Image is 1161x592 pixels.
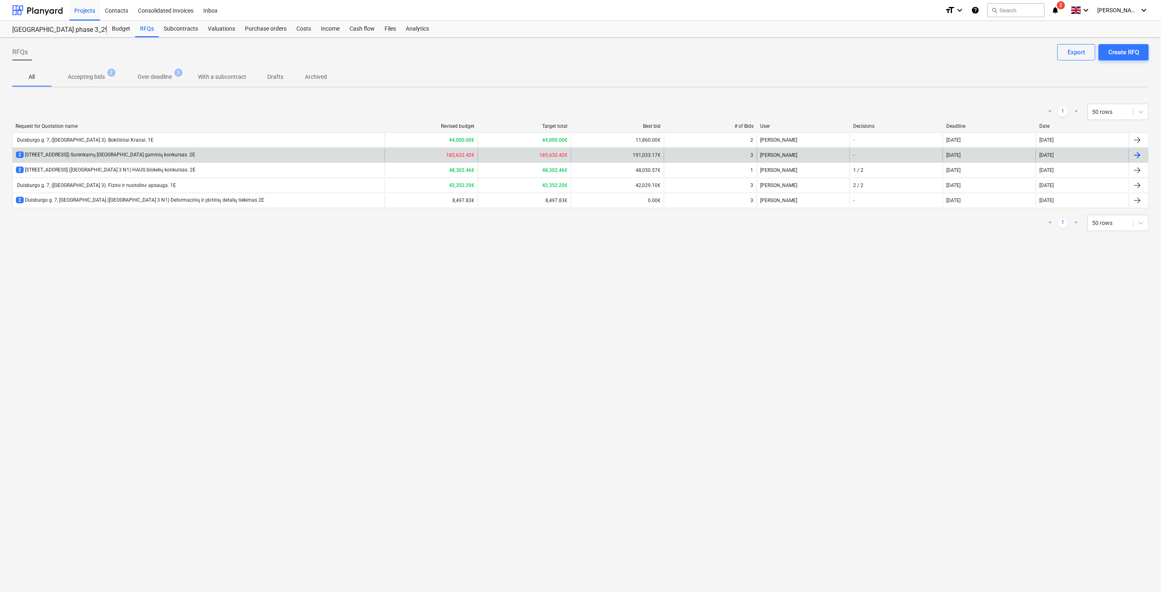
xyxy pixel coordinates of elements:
[1071,107,1081,117] a: Next page
[946,198,961,203] div: [DATE]
[12,47,28,57] span: RFQs
[1045,218,1055,228] a: Previous page
[481,123,567,129] div: Target total
[571,194,664,207] div: 0.00€
[138,73,172,81] p: Over deadline
[757,149,850,162] div: [PERSON_NAME]
[1039,198,1054,203] div: [DATE]
[203,21,240,37] a: Valuations
[449,137,474,143] b: 44,000.00€
[16,151,24,158] span: 2
[971,5,979,15] i: Knowledge base
[991,7,998,13] span: search
[385,194,478,207] div: 8,497.83€
[574,123,661,129] div: Best bid
[946,182,961,188] div: [DATE]
[345,21,380,37] a: Cash flow
[16,167,24,173] span: 2
[305,73,327,81] p: Archived
[135,21,159,37] a: RFQs
[1039,137,1054,143] div: [DATE]
[571,164,664,177] div: 48,050.57€
[449,167,474,173] b: 48,302.46€
[107,69,116,77] span: 2
[1057,1,1065,9] span: 2
[751,198,754,203] div: 3
[946,123,1033,129] div: Deadline
[401,21,434,37] a: Analytics
[757,164,850,177] div: [PERSON_NAME]
[240,21,291,37] a: Purchase orders
[16,123,381,129] div: Request for Quotation name
[1068,47,1085,58] div: Export
[571,134,664,147] div: 11,860.00€
[757,134,850,147] div: [PERSON_NAME]
[571,179,664,192] div: 42,029.10€
[853,123,940,129] div: Decisions
[291,21,316,37] a: Costs
[667,123,754,129] div: # of Bids
[12,26,97,34] div: [GEOGRAPHIC_DATA] phase 3_2901993/2901994/2901995
[542,167,567,173] b: 48,302.46€
[542,137,567,143] b: 44,000.00€
[757,179,850,192] div: [PERSON_NAME]
[853,182,863,188] div: 2 / 2
[1039,182,1054,188] div: [DATE]
[1057,44,1095,60] button: Export
[751,167,754,173] div: 1
[1039,167,1054,173] div: [DATE]
[1045,107,1055,117] a: Previous page
[1081,5,1091,15] i: keyboard_arrow_down
[266,73,285,81] p: Drafts
[16,197,264,204] div: Duisburgo g. 7, [GEOGRAPHIC_DATA] ([GEOGRAPHIC_DATA] 3 N1) Deformacinių ir įdėtinių detalių tieki...
[16,182,176,189] div: Duisburgo g. 7, ([GEOGRAPHIC_DATA] 3). Fizinė ir nuotolinė apsauga. 1E
[16,137,153,143] div: Duisburgo g. 7, ([GEOGRAPHIC_DATA] 3). Bokštiniai Kranai. 1E
[380,21,401,37] a: Files
[751,137,754,143] div: 2
[68,73,105,81] p: Accepting bids
[1051,5,1059,15] i: notifications
[542,182,567,188] b: 42,352.20€
[955,5,965,15] i: keyboard_arrow_down
[945,5,955,15] i: format_size
[751,152,754,158] div: 3
[853,167,863,173] div: 1 / 2
[988,3,1045,17] button: Search
[1120,553,1161,592] iframe: Chat Widget
[946,167,961,173] div: [DATE]
[446,152,474,158] b: 185,632.42€
[449,182,474,188] b: 42,352.20€
[853,137,854,143] div: -
[388,123,474,129] div: Revised budget
[760,123,847,129] div: User
[1099,44,1149,60] button: Create RFQ
[316,21,345,37] a: Income
[751,182,754,188] div: 3
[1039,123,1126,129] div: Date
[198,73,246,81] p: With a subcontract
[16,167,196,174] div: [STREET_ADDRESS] ([GEOGRAPHIC_DATA] 3 N1) HAUS blokelių konkursas. 2E
[853,198,854,203] div: -
[1058,218,1068,228] a: Page 1 is your current page
[571,149,664,162] div: 191,033.17€
[853,152,854,158] div: -
[107,21,135,37] a: Budget
[1039,152,1054,158] div: [DATE]
[478,194,571,207] div: 8,497.83€
[16,197,24,203] span: 2
[159,21,203,37] a: Subcontracts
[174,69,182,77] span: 3
[757,194,850,207] div: [PERSON_NAME]
[1108,47,1139,58] div: Create RFQ
[22,73,42,81] p: All
[1139,5,1149,15] i: keyboard_arrow_down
